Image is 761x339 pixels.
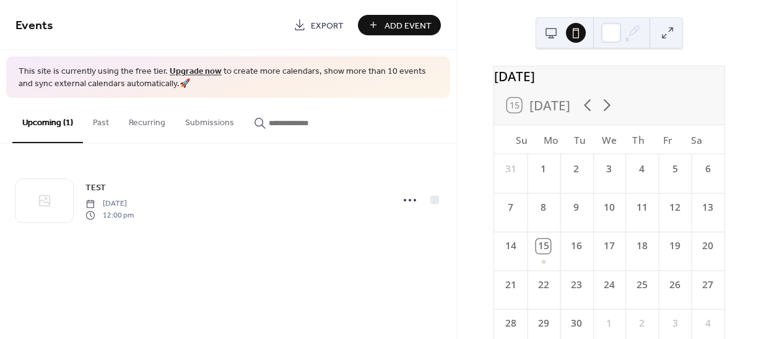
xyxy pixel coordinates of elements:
[668,316,682,330] div: 3
[85,198,134,209] span: [DATE]
[507,125,536,154] div: Su
[602,239,616,253] div: 17
[358,15,441,35] button: Add Event
[536,239,550,253] div: 15
[594,125,624,154] div: We
[170,63,222,80] a: Upgrade now
[700,278,715,292] div: 27
[503,316,518,330] div: 28
[569,316,583,330] div: 30
[682,125,711,154] div: Sa
[83,98,119,142] button: Past
[602,316,616,330] div: 1
[536,200,550,214] div: 8
[668,278,682,292] div: 26
[700,316,715,330] div: 4
[12,98,83,143] button: Upcoming (1)
[602,278,616,292] div: 24
[85,209,134,221] span: 12:00 pm
[385,19,432,32] span: Add Event
[602,162,616,176] div: 3
[635,200,649,214] div: 11
[119,98,175,142] button: Recurring
[602,200,616,214] div: 10
[503,200,518,214] div: 7
[536,162,550,176] div: 1
[569,278,583,292] div: 23
[15,14,53,38] span: Events
[624,125,653,154] div: Th
[635,316,649,330] div: 2
[85,180,106,195] a: TEST
[503,162,518,176] div: 31
[700,200,715,214] div: 13
[668,162,682,176] div: 5
[635,162,649,176] div: 4
[569,239,583,253] div: 16
[569,162,583,176] div: 2
[668,239,682,253] div: 19
[175,98,244,142] button: Submissions
[668,200,682,214] div: 12
[503,239,518,253] div: 14
[536,125,565,154] div: Mo
[85,182,106,195] span: TEST
[284,15,353,35] a: Export
[700,239,715,253] div: 20
[569,200,583,214] div: 9
[311,19,344,32] span: Export
[700,162,715,176] div: 6
[536,316,550,330] div: 29
[536,278,550,292] div: 22
[635,278,649,292] div: 25
[19,66,438,90] span: This site is currently using the free tier. to create more calendars, show more than 10 events an...
[494,66,724,86] div: [DATE]
[653,125,682,154] div: Fr
[565,125,594,154] div: Tu
[635,239,649,253] div: 18
[503,278,518,292] div: 21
